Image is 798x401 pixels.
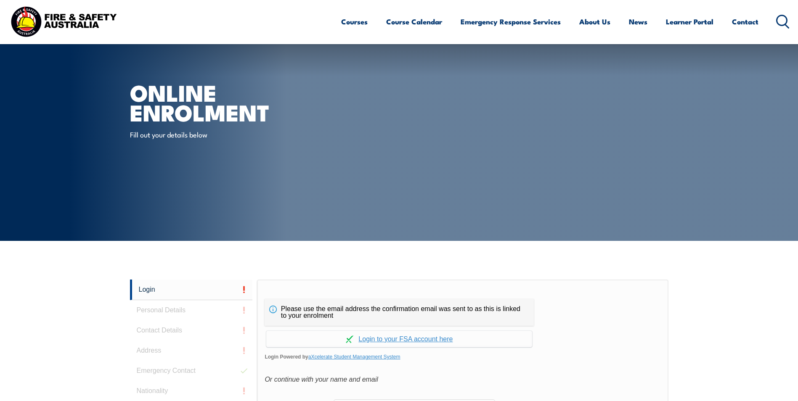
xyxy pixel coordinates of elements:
a: About Us [579,11,610,33]
a: Contact [732,11,758,33]
a: aXcelerate Student Management System [308,354,400,360]
a: Course Calendar [386,11,442,33]
a: Emergency Response Services [461,11,561,33]
p: Fill out your details below [130,129,284,139]
a: News [629,11,647,33]
div: Or continue with your name and email [265,373,660,386]
a: Learner Portal [666,11,713,33]
h1: Online Enrolment [130,82,338,121]
a: Courses [341,11,368,33]
div: Please use the email address the confirmation email was sent to as this is linked to your enrolment [265,299,534,326]
span: Login Powered by [265,351,660,363]
img: Log in withaxcelerate [346,335,353,343]
a: Login [130,280,253,300]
